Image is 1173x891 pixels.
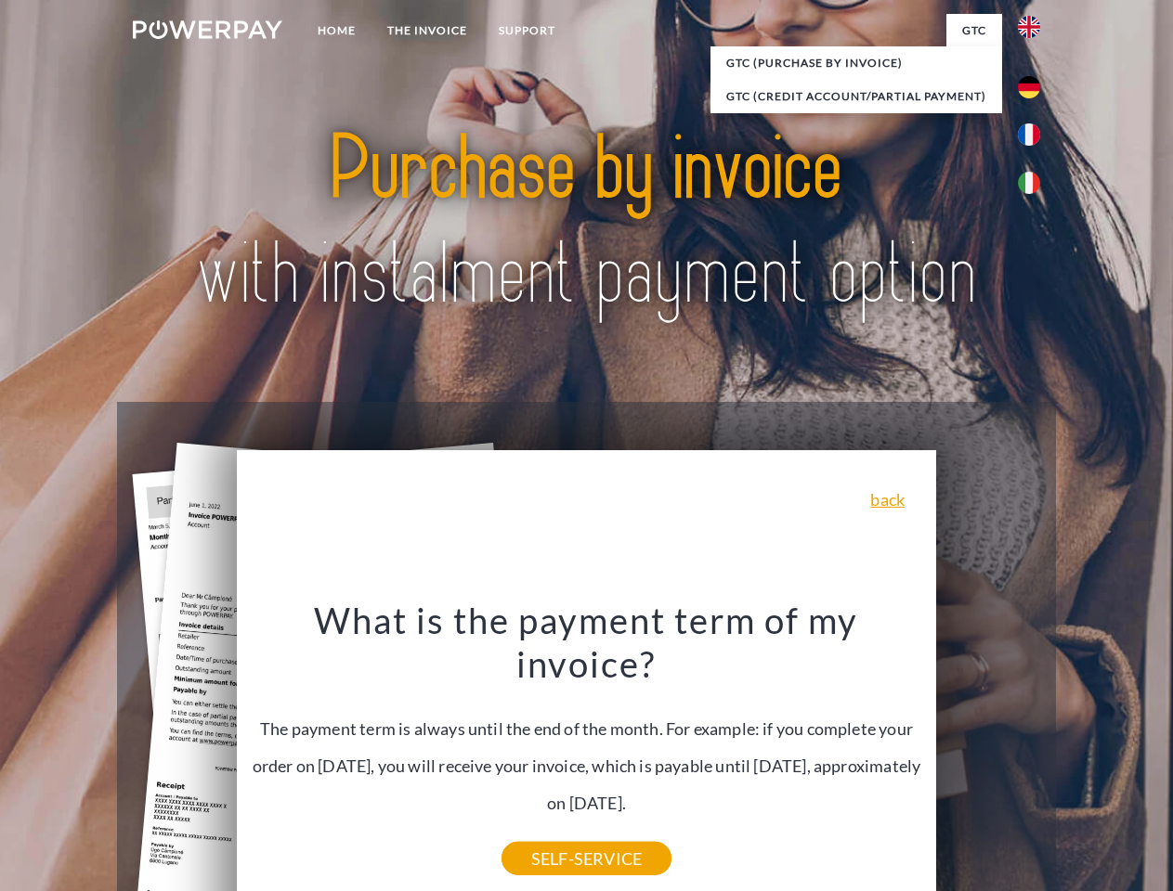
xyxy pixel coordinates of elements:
[302,14,371,47] a: Home
[710,46,1002,80] a: GTC (Purchase by invoice)
[248,598,926,859] div: The payment term is always until the end of the month. For example: if you complete your order on...
[1018,123,1040,146] img: fr
[870,491,905,508] a: back
[133,20,282,39] img: logo-powerpay-white.svg
[483,14,571,47] a: Support
[371,14,483,47] a: THE INVOICE
[1018,76,1040,98] img: de
[177,89,996,355] img: title-powerpay_en.svg
[1018,16,1040,38] img: en
[248,598,926,687] h3: What is the payment term of my invoice?
[502,842,671,875] a: SELF-SERVICE
[1018,172,1040,194] img: it
[946,14,1002,47] a: GTC
[710,80,1002,113] a: GTC (Credit account/partial payment)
